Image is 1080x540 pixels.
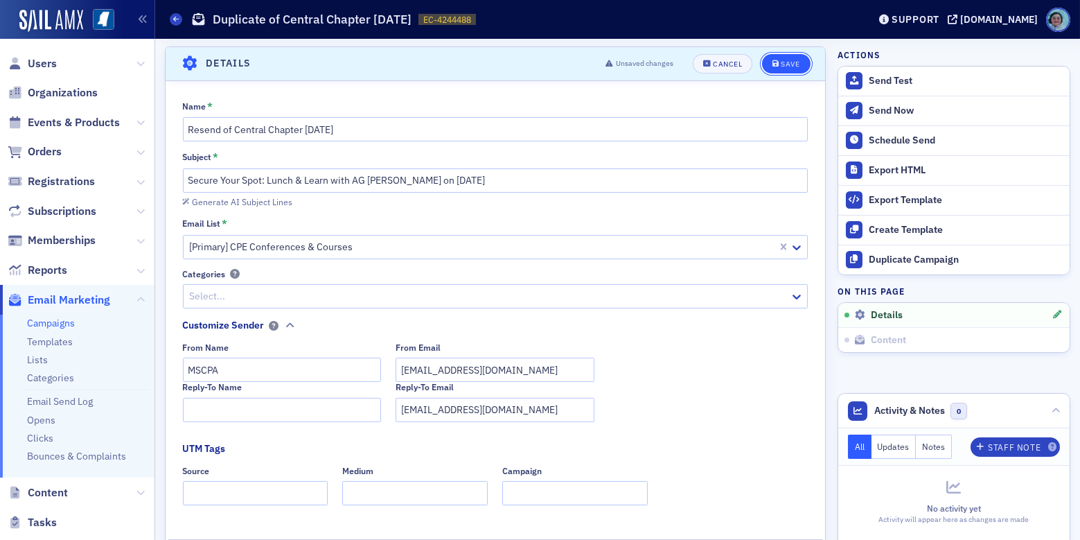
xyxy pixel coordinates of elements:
div: Export HTML [869,164,1063,177]
abbr: This field is required [222,218,227,230]
a: Templates [27,336,73,348]
a: Orders [8,144,62,159]
div: Send Now [869,105,1063,117]
div: From Email [396,342,441,353]
span: Tasks [28,515,57,530]
a: Events & Products [8,115,120,130]
span: EC-4244488 [423,14,471,26]
a: Categories [27,372,74,384]
a: Content [8,485,68,500]
span: Reports [28,263,67,278]
span: Email Marketing [28,293,110,308]
button: Send Test [838,67,1070,96]
div: Generate AI Subject Lines [192,198,292,206]
span: Unsaved changes [616,58,673,69]
div: UTM Tags [183,442,226,456]
button: All [848,435,871,459]
h1: Duplicate of Central Chapter [DATE] [213,11,411,28]
div: Customize Sender [183,318,265,333]
a: Bounces & Complaints [27,450,126,462]
div: Medium [342,466,373,476]
button: Send Now [838,96,1070,125]
div: Export Template [869,194,1063,207]
button: Save [762,54,810,73]
a: Subscriptions [8,204,96,219]
div: Categories [183,269,226,279]
div: Create Template [869,224,1063,236]
div: Email List [183,218,221,229]
span: Memberships [28,233,96,248]
h4: Details [206,56,251,71]
div: From Name [183,342,229,353]
div: Reply-To Name [183,382,242,392]
span: Activity & Notes [875,403,946,418]
div: Subject [183,152,212,162]
div: Cancel [713,60,742,68]
a: Campaigns [27,317,75,329]
a: Email Send Log [27,395,93,408]
abbr: This field is required [207,101,213,113]
button: Notes [916,435,952,459]
div: Source [183,466,210,476]
h4: On this page [838,285,1070,297]
img: SailAMX [93,9,114,31]
a: Lists [27,354,48,366]
div: Send Test [869,75,1063,87]
span: Orders [28,144,62,159]
div: Name [183,101,206,112]
a: Reports [8,263,67,278]
span: Details [871,309,903,322]
a: Create Template [838,215,1070,245]
div: Duplicate Campaign [869,254,1063,266]
div: [DOMAIN_NAME] [960,13,1038,26]
button: Cancel [693,54,752,73]
div: Reply-To Email [396,382,454,392]
h4: Actions [838,49,880,61]
div: Campaign [502,466,542,476]
button: Schedule Send [838,125,1070,155]
span: 0 [950,403,968,420]
span: Registrations [28,174,95,189]
a: Tasks [8,515,57,530]
span: Organizations [28,85,98,101]
a: Organizations [8,85,98,101]
a: Export HTML [838,155,1070,185]
button: Generate AI Subject Lines [183,194,292,207]
span: Users [28,56,57,71]
span: Events & Products [28,115,120,130]
button: [DOMAIN_NAME] [948,15,1043,24]
button: Duplicate Campaign [838,245,1070,275]
img: SailAMX [19,10,83,32]
span: Profile [1046,8,1070,32]
span: Content [871,334,906,347]
abbr: This field is required [213,151,218,164]
div: Save [781,60,799,68]
button: Staff Note [971,437,1060,457]
a: Clicks [27,432,53,444]
a: Users [8,56,57,71]
a: Export Template [838,185,1070,215]
button: Updates [871,435,917,459]
div: No activity yet [848,502,1060,514]
a: View Homepage [83,9,114,33]
a: Registrations [8,174,95,189]
a: Email Marketing [8,293,110,308]
a: Opens [27,414,55,426]
div: Staff Note [988,444,1041,451]
a: Memberships [8,233,96,248]
div: Activity will appear here as changes are made [848,514,1060,525]
div: Support [892,13,939,26]
span: Subscriptions [28,204,96,219]
span: Content [28,485,68,500]
div: Schedule Send [869,134,1063,147]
